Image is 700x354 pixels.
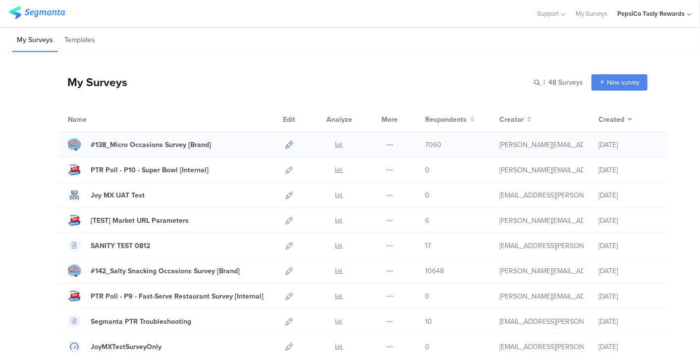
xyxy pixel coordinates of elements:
[68,114,127,125] div: Name
[499,140,584,150] div: megan.lynch@pepsico.com
[91,266,240,276] div: #142_Salty Snacking Occasions Survey [Brand]
[57,74,127,91] div: My Surveys
[425,215,429,226] span: 6
[598,342,658,352] div: [DATE]
[598,114,624,125] span: Created
[499,291,584,302] div: megan.lynch@pepsico.com
[425,316,432,327] span: 10
[548,77,583,88] span: 48 Surveys
[499,266,584,276] div: megan.lynch@pepsico.com
[617,9,685,18] div: PepsiCo Tasty Rewards
[499,165,584,175] div: megan.lynch@pepsico.com
[324,107,354,132] div: Analyze
[598,291,658,302] div: [DATE]
[60,29,100,52] li: Templates
[68,315,191,328] a: Segmanta PTR Troubleshooting
[598,140,658,150] div: [DATE]
[425,165,430,175] span: 0
[68,239,150,252] a: SANITY TEST 0812
[425,342,430,352] span: 0
[68,340,162,353] a: JoyMXTestSurveyOnly
[607,78,639,87] span: New survey
[499,316,584,327] div: andreza.godoy.contractor@pepsico.com
[538,9,559,18] span: Support
[598,114,632,125] button: Created
[499,342,584,352] div: andreza.godoy.contractor@pepsico.com
[278,107,300,132] div: Edit
[598,316,658,327] div: [DATE]
[499,114,532,125] button: Creator
[598,266,658,276] div: [DATE]
[598,215,658,226] div: [DATE]
[499,241,584,251] div: andreza.godoy.contractor@pepsico.com
[425,241,431,251] span: 17
[91,140,211,150] div: #138_Micro Occasions Survey [Brand]
[68,189,145,202] a: Joy MX UAT Test
[68,290,264,303] a: PTR Poll - P9 - Fast-Serve Restaurant Survey [Internal]
[91,291,264,302] div: PTR Poll - P9 - Fast-Serve Restaurant Survey [Internal]
[91,342,162,352] div: JoyMXTestSurveyOnly
[425,266,444,276] span: 10648
[425,190,430,201] span: 0
[68,163,209,176] a: PTR Poll - P10 - Super Bowl [Internal]
[598,241,658,251] div: [DATE]
[379,107,400,132] div: More
[598,190,658,201] div: [DATE]
[91,215,189,226] div: [TEST] Market URL Parameters
[425,291,430,302] span: 0
[542,77,546,88] span: |
[68,138,211,151] a: #138_Micro Occasions Survey [Brand]
[68,264,240,277] a: #142_Salty Snacking Occasions Survey [Brand]
[12,29,57,52] li: My Surveys
[425,140,441,150] span: 7060
[499,114,524,125] span: Creator
[91,316,191,327] div: Segmanta PTR Troubleshooting
[499,190,584,201] div: andreza.godoy.contractor@pepsico.com
[91,190,145,201] div: Joy MX UAT Test
[91,165,209,175] div: PTR Poll - P10 - Super Bowl [Internal]
[425,114,475,125] button: Respondents
[425,114,467,125] span: Respondents
[91,241,150,251] div: SANITY TEST 0812
[598,165,658,175] div: [DATE]
[499,215,584,226] div: megan.lynch@pepsico.com
[68,214,189,227] a: [TEST] Market URL Parameters
[9,6,65,19] img: segmanta logo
